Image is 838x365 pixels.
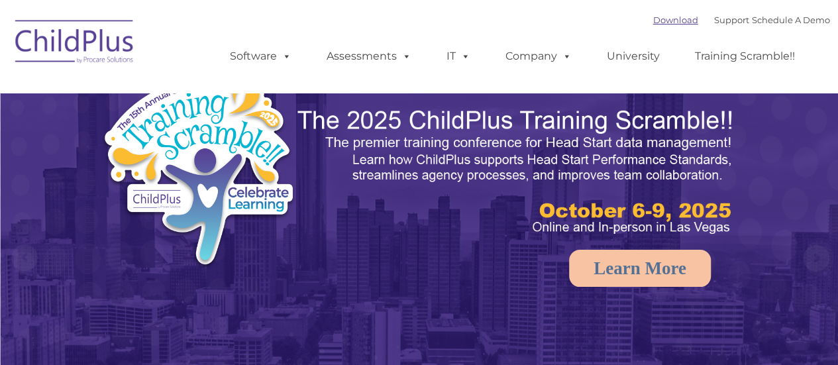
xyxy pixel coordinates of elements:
[569,250,711,287] a: Learn More
[492,43,585,70] a: Company
[433,43,484,70] a: IT
[594,43,673,70] a: University
[714,15,749,25] a: Support
[752,15,830,25] a: Schedule A Demo
[653,15,830,25] font: |
[682,43,808,70] a: Training Scramble!!
[9,11,141,77] img: ChildPlus by Procare Solutions
[653,15,698,25] a: Download
[313,43,425,70] a: Assessments
[217,43,305,70] a: Software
